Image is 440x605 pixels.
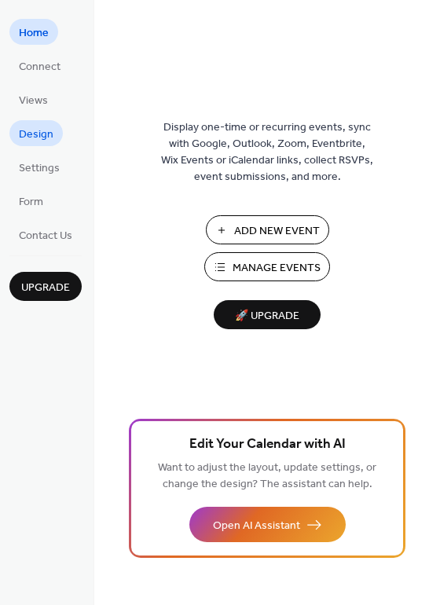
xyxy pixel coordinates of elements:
span: Want to adjust the layout, update settings, or change the design? The assistant can help. [158,457,376,495]
a: Design [9,120,63,146]
a: Settings [9,154,69,180]
button: Add New Event [206,215,329,244]
span: Display one-time or recurring events, sync with Google, Outlook, Zoom, Eventbrite, Wix Events or ... [161,119,373,185]
span: Home [19,25,49,42]
span: Edit Your Calendar with AI [189,434,346,456]
span: Add New Event [234,223,320,240]
span: Open AI Assistant [213,518,300,534]
a: Connect [9,53,70,79]
button: Upgrade [9,272,82,301]
span: Upgrade [21,280,70,296]
button: Manage Events [204,252,330,281]
a: Form [9,188,53,214]
a: Home [9,19,58,45]
a: Contact Us [9,222,82,247]
span: Settings [19,160,60,177]
button: 🚀 Upgrade [214,300,321,329]
span: Form [19,194,43,211]
span: Contact Us [19,228,72,244]
span: Design [19,126,53,143]
a: Views [9,86,57,112]
span: Manage Events [233,260,321,277]
span: 🚀 Upgrade [223,306,311,327]
span: Views [19,93,48,109]
button: Open AI Assistant [189,507,346,542]
span: Connect [19,59,60,75]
